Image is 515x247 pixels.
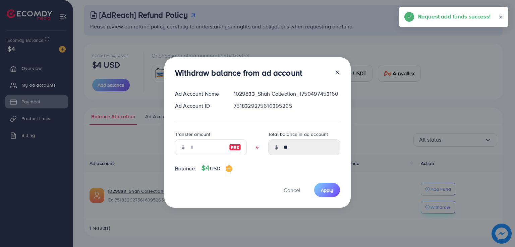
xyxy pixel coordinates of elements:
img: image [229,143,241,151]
h4: $4 [202,164,232,172]
h5: Request add funds success! [418,12,491,21]
span: Balance: [175,165,196,172]
button: Apply [314,183,340,197]
img: image [226,165,232,172]
h3: Withdraw balance from ad account [175,68,302,78]
span: Cancel [284,186,300,194]
button: Cancel [275,183,309,197]
div: Ad Account ID [170,102,228,110]
label: Transfer amount [175,131,210,138]
label: Total balance in ad account [268,131,328,138]
div: Ad Account Name [170,90,228,98]
div: 7518329275616395265 [228,102,345,110]
span: USD [210,165,220,172]
span: Apply [321,187,333,193]
div: 1029833_Shah Collection_1750497453160 [228,90,345,98]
